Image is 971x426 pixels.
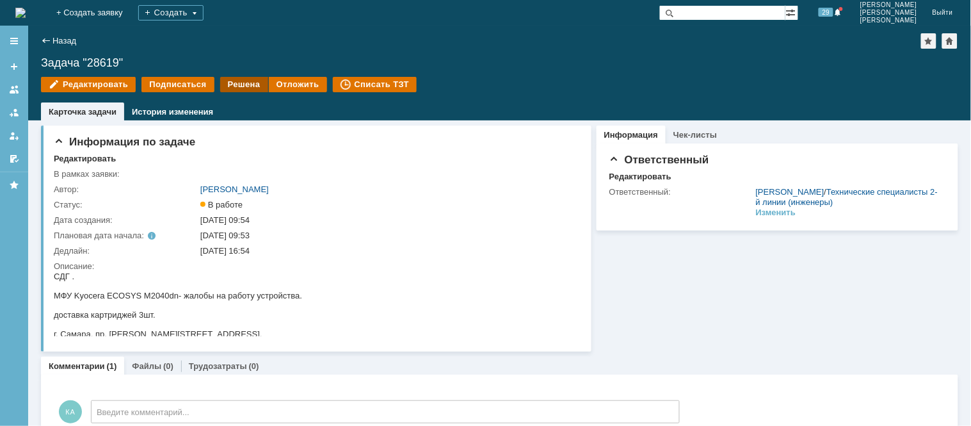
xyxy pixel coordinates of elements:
[138,5,204,20] div: Создать
[4,149,24,169] a: Мои согласования
[49,361,105,371] a: Комментарии
[860,17,917,24] span: [PERSON_NAME]
[54,231,182,241] div: Плановая дата начала:
[54,136,195,148] span: Информация по задаче
[200,246,574,256] div: [DATE] 16:54
[132,107,213,117] a: История изменения
[49,107,116,117] a: Карточка задачи
[54,215,198,225] div: Дата создания:
[609,172,671,182] div: Редактировать
[163,361,173,371] div: (0)
[15,8,26,18] img: logo
[604,130,658,140] a: Информация
[785,6,798,18] span: Расширенный поиск
[860,9,917,17] span: [PERSON_NAME]
[200,231,574,241] div: [DATE] 09:53
[59,400,82,423] span: КА
[609,187,753,197] div: Ответственный:
[673,130,717,140] a: Чек-листы
[942,33,958,49] div: Сделать домашней страницей
[107,361,117,371] div: (1)
[609,154,709,166] span: Ответственный
[756,187,940,208] div: /
[4,79,24,100] a: Заявки на командах
[819,8,833,17] span: 29
[921,33,936,49] div: Добавить в избранное
[54,184,198,195] div: Автор:
[54,261,576,272] div: Описание:
[189,361,247,371] a: Трудозатраты
[756,187,938,207] a: Технические специалисты 2-й линии (инженеры)
[249,361,259,371] div: (0)
[756,187,824,197] a: [PERSON_NAME]
[4,102,24,123] a: Заявки в моей ответственности
[200,215,574,225] div: [DATE] 09:54
[15,8,26,18] a: Перейти на домашнюю страницу
[54,154,116,164] div: Редактировать
[54,246,198,256] div: Дедлайн:
[860,1,917,9] span: [PERSON_NAME]
[52,36,76,45] a: Назад
[4,56,24,77] a: Создать заявку
[200,184,269,194] a: [PERSON_NAME]
[200,200,243,209] span: В работе
[4,126,24,146] a: Мои заявки
[41,56,958,69] div: Задача "28619"
[132,361,161,371] a: Файлы
[54,169,198,179] div: В рамках заявки:
[756,208,796,218] div: Изменить
[54,200,198,210] div: Статус:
